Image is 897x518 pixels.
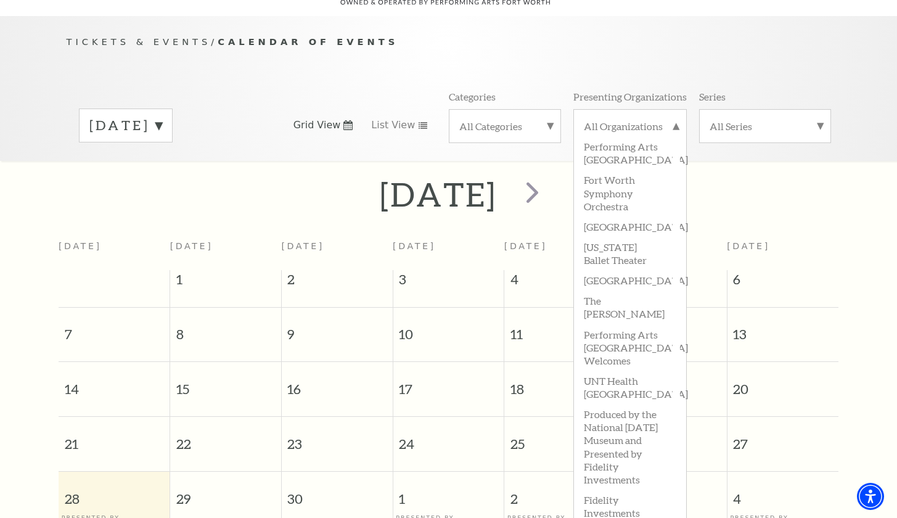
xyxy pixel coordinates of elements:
[504,308,615,350] span: 11
[59,472,170,514] span: 28
[170,241,213,251] span: [DATE]
[504,417,615,459] span: 25
[59,362,170,405] span: 14
[584,169,676,215] label: Fort Worth Symphony Orchestra
[170,270,281,295] span: 1
[67,35,831,50] p: /
[393,417,504,459] span: 24
[727,472,838,514] span: 4
[459,120,551,133] label: All Categories
[170,308,281,350] span: 8
[504,362,615,405] span: 18
[584,136,676,169] label: Performing Arts [GEOGRAPHIC_DATA]
[699,90,726,103] p: Series
[293,118,341,132] span: Grid View
[282,362,393,405] span: 16
[170,362,281,405] span: 15
[449,90,496,103] p: Categories
[584,216,676,236] label: [GEOGRAPHIC_DATA]
[584,324,676,370] label: Performing Arts [GEOGRAPHIC_DATA] Welcomes
[371,118,415,132] span: List View
[584,269,676,290] label: [GEOGRAPHIC_DATA]
[59,308,170,350] span: 7
[393,362,504,405] span: 17
[584,403,676,489] label: Produced by the National [DATE] Museum and Presented by Fidelity Investments
[282,417,393,459] span: 23
[282,270,393,295] span: 2
[727,362,838,405] span: 20
[282,308,393,350] span: 9
[59,234,170,270] th: [DATE]
[584,370,676,403] label: UNT Health [GEOGRAPHIC_DATA]
[584,290,676,323] label: The [PERSON_NAME]
[710,120,821,133] label: All Series
[282,472,393,514] span: 30
[584,236,676,269] label: [US_STATE] Ballet Theater
[584,120,676,136] label: All Organizations
[727,417,838,459] span: 27
[504,241,547,251] span: [DATE]
[393,308,504,350] span: 10
[393,270,504,295] span: 3
[393,472,504,514] span: 1
[380,175,496,214] h2: [DATE]
[59,417,170,459] span: 21
[504,472,615,514] span: 2
[67,36,211,47] span: Tickets & Events
[504,270,615,295] span: 4
[89,116,162,135] label: [DATE]
[508,173,553,216] button: next
[573,90,687,103] p: Presenting Organizations
[281,241,324,251] span: [DATE]
[393,241,436,251] span: [DATE]
[218,36,398,47] span: Calendar of Events
[857,483,884,510] div: Accessibility Menu
[727,270,838,295] span: 6
[170,472,281,514] span: 29
[727,241,770,251] span: [DATE]
[727,308,838,350] span: 13
[170,417,281,459] span: 22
